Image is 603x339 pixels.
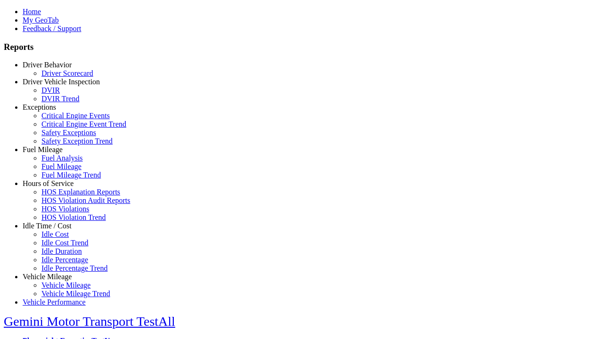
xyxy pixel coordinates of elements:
[41,137,113,145] a: Safety Exception Trend
[41,95,79,103] a: DVIR Trend
[41,112,110,120] a: Critical Engine Events
[23,145,63,153] a: Fuel Mileage
[41,69,93,77] a: Driver Scorecard
[41,247,82,255] a: Idle Duration
[41,264,107,272] a: Idle Percentage Trend
[4,314,175,329] a: Gemini Motor Transport TestAll
[23,273,72,281] a: Vehicle Mileage
[41,86,60,94] a: DVIR
[23,103,56,111] a: Exceptions
[41,230,69,238] a: Idle Cost
[41,239,89,247] a: Idle Cost Trend
[41,281,90,289] a: Vehicle Mileage
[41,120,126,128] a: Critical Engine Event Trend
[41,188,120,196] a: HOS Explanation Reports
[23,8,41,16] a: Home
[41,196,130,204] a: HOS Violation Audit Reports
[23,24,81,32] a: Feedback / Support
[41,162,81,170] a: Fuel Mileage
[4,42,599,52] h3: Reports
[41,205,89,213] a: HOS Violations
[41,213,106,221] a: HOS Violation Trend
[23,222,72,230] a: Idle Time / Cost
[41,256,88,264] a: Idle Percentage
[41,129,96,137] a: Safety Exceptions
[41,154,83,162] a: Fuel Analysis
[41,290,110,298] a: Vehicle Mileage Trend
[23,179,73,187] a: Hours of Service
[23,61,72,69] a: Driver Behavior
[23,16,59,24] a: My GeoTab
[23,298,86,306] a: Vehicle Performance
[41,171,101,179] a: Fuel Mileage Trend
[23,78,100,86] a: Driver Vehicle Inspection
